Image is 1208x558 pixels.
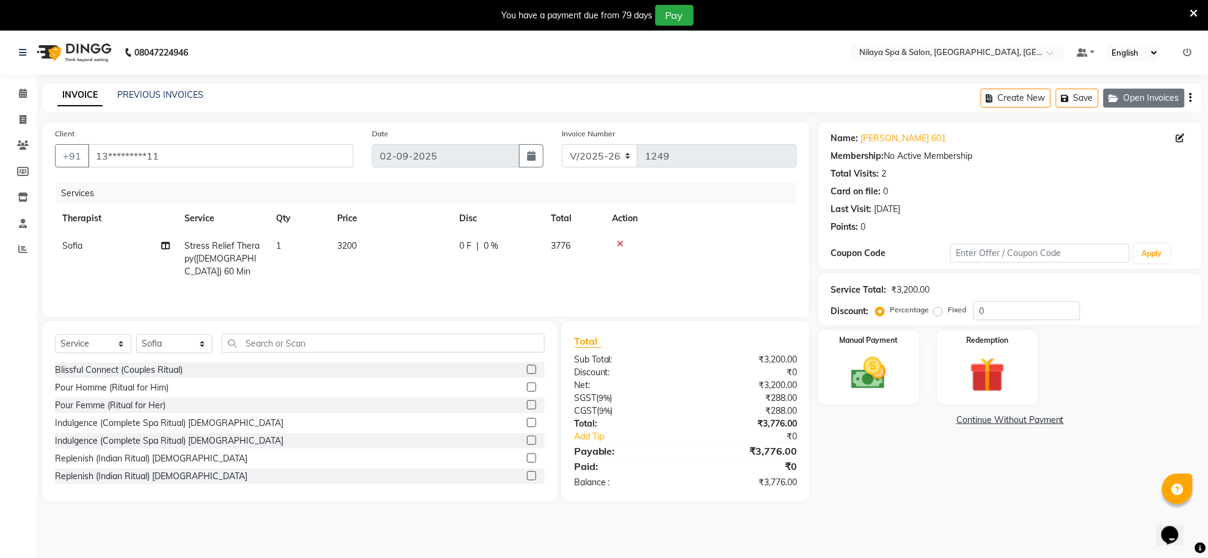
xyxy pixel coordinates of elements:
span: Sofia [62,240,82,251]
div: ₹3,200.00 [891,284,930,296]
th: Qty [269,205,330,232]
div: Membership: [831,150,884,163]
div: Service Total: [831,284,886,296]
button: Create New [981,89,1051,108]
th: Total [544,205,605,232]
div: Discount: [831,305,868,318]
img: logo [31,35,115,70]
b: 08047224946 [134,35,188,70]
span: | [476,240,479,252]
div: Balance : [565,476,686,489]
div: Indulgence (Complete Spa Ritual) [DEMOGRAPHIC_DATA] [55,417,283,430]
div: You have a payment due from 79 days [502,9,653,22]
div: 0 [883,185,888,198]
input: Search or Scan [222,334,545,353]
div: Pour Homme (Ritual for Him) [55,381,169,394]
div: Coupon Code [831,247,950,260]
button: Open Invoices [1104,89,1185,108]
span: 0 % [484,240,498,252]
div: ( ) [565,392,686,405]
button: Pay [655,5,694,26]
img: _gift.svg [959,353,1016,397]
div: Indulgence (Complete Spa Ritual) [DEMOGRAPHIC_DATA] [55,435,283,447]
div: Blissful Connect (Couples Ritual) [55,364,183,376]
button: Apply [1135,244,1170,263]
div: ₹3,200.00 [686,379,807,392]
div: 0 [861,221,865,233]
th: Service [177,205,269,232]
label: Date [372,128,388,139]
a: Continue Without Payment [821,414,1199,427]
span: SGST [574,392,596,403]
a: INVOICE [57,84,103,106]
div: 2 [881,167,886,180]
span: Stress Relief Therapy([DEMOGRAPHIC_DATA]) 60 Min [184,240,260,277]
div: ₹0 [706,430,807,443]
button: +91 [55,144,89,167]
span: CGST [574,405,597,416]
div: Net: [565,379,686,392]
div: Total: [565,417,686,430]
th: Disc [452,205,544,232]
label: Manual Payment [840,335,898,346]
div: ( ) [565,405,686,417]
div: [DATE] [874,203,900,216]
span: Total [574,335,602,348]
div: ₹3,776.00 [686,417,807,430]
th: Price [330,205,452,232]
div: Name: [831,132,858,145]
th: Therapist [55,205,177,232]
a: PREVIOUS INVOICES [117,89,203,100]
a: Add Tip [565,430,706,443]
span: 0 F [459,240,471,252]
div: Payable: [565,444,686,458]
div: Card on file: [831,185,881,198]
label: Client [55,128,75,139]
img: _cash.svg [840,353,897,394]
div: Discount: [565,366,686,379]
div: Services [56,182,806,205]
div: Sub Total: [565,353,686,366]
a: [PERSON_NAME] 601 [861,132,946,145]
span: 9% [599,393,610,403]
label: Fixed [948,304,966,315]
label: Invoice Number [562,128,615,139]
div: Last Visit: [831,203,871,216]
input: Enter Offer / Coupon Code [950,244,1130,263]
input: Search by Name/Mobile/Email/Code [88,144,354,167]
div: Paid: [565,459,686,474]
label: Redemption [966,335,1008,346]
div: ₹3,776.00 [686,476,807,489]
div: ₹0 [686,366,807,379]
label: Percentage [890,304,929,315]
div: ₹3,776.00 [686,444,807,458]
div: ₹288.00 [686,392,807,405]
span: 1 [276,240,281,251]
th: Action [605,205,797,232]
div: Points: [831,221,858,233]
div: Pour Femme (Ritual for Her) [55,399,166,412]
div: No Active Membership [831,150,1190,163]
button: Save [1056,89,1099,108]
div: Replenish (Indian Ritual) [DEMOGRAPHIC_DATA] [55,452,247,465]
div: Replenish (Indian Ritual) [DEMOGRAPHIC_DATA] [55,470,247,483]
div: ₹288.00 [686,405,807,417]
span: 9% [599,406,611,416]
span: 3776 [551,240,570,251]
iframe: chat widget [1157,509,1196,546]
span: 3200 [337,240,357,251]
div: ₹0 [686,459,807,474]
div: ₹3,200.00 [686,353,807,366]
div: Total Visits: [831,167,879,180]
